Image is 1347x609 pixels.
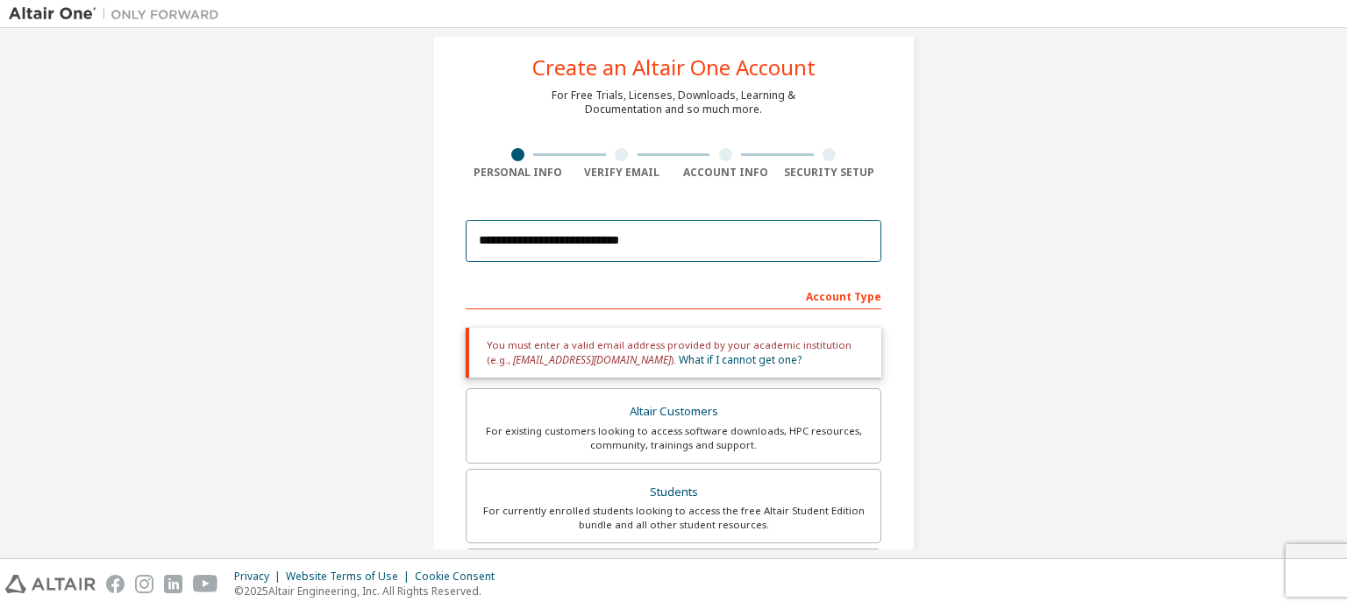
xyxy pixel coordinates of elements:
img: instagram.svg [135,575,153,593]
div: For Free Trials, Licenses, Downloads, Learning & Documentation and so much more. [552,89,795,117]
a: What if I cannot get one? [679,352,802,367]
img: facebook.svg [106,575,125,593]
span: [EMAIL_ADDRESS][DOMAIN_NAME] [513,352,671,367]
p: © 2025 Altair Engineering, Inc. All Rights Reserved. [234,584,505,598]
div: Verify Email [570,166,674,180]
img: linkedin.svg [164,575,182,593]
div: Account Info [673,166,778,180]
div: For existing customers looking to access software downloads, HPC resources, community, trainings ... [477,424,870,452]
div: You must enter a valid email address provided by your academic institution (e.g., ). [466,328,881,378]
img: Altair One [9,5,228,23]
img: youtube.svg [193,575,218,593]
div: Website Terms of Use [286,570,415,584]
div: Account Type [466,281,881,309]
div: Cookie Consent [415,570,505,584]
div: Security Setup [778,166,882,180]
div: Privacy [234,570,286,584]
div: Personal Info [466,166,570,180]
div: Altair Customers [477,400,870,424]
div: Students [477,480,870,505]
div: For currently enrolled students looking to access the free Altair Student Edition bundle and all ... [477,504,870,532]
div: Create an Altair One Account [532,57,816,78]
img: altair_logo.svg [5,575,96,593]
